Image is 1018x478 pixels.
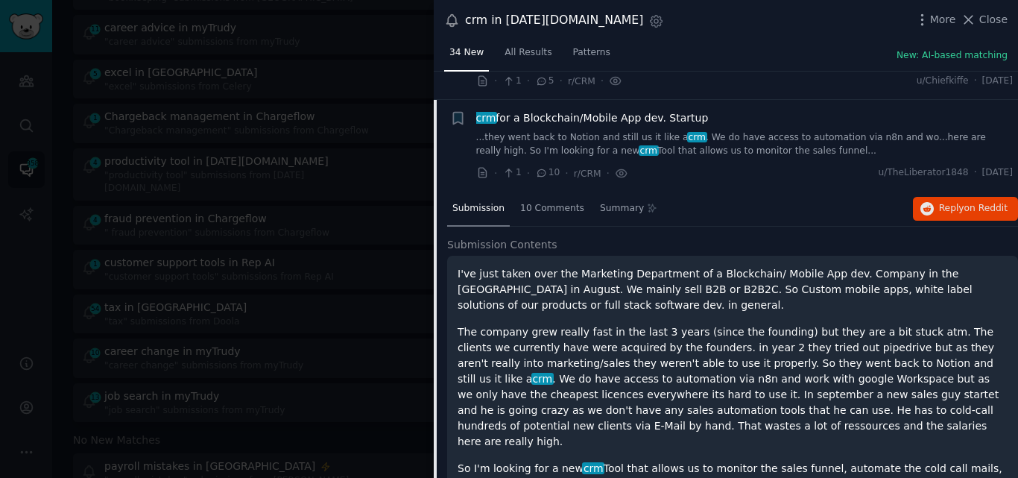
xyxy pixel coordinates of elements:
[574,169,601,179] span: r/CRM
[444,41,489,72] a: 34 New
[639,145,659,156] span: crm
[494,73,497,89] span: ·
[502,75,521,88] span: 1
[535,75,554,88] span: 5
[458,324,1008,450] p: The company grew really fast in the last 3 years (since the founding) but they are a bit stuck at...
[974,166,977,180] span: ·
[573,46,610,60] span: Patterns
[535,166,560,180] span: 10
[527,73,530,89] span: ·
[582,462,604,474] span: crm
[475,112,497,124] span: crm
[982,166,1013,180] span: [DATE]
[449,46,484,60] span: 34 New
[476,131,1014,157] a: ...they went back to Notion and still us it like acrm. We do have access to automation via n8n an...
[914,12,956,28] button: More
[930,12,956,28] span: More
[607,166,610,181] span: ·
[494,166,497,181] span: ·
[505,46,551,60] span: All Results
[452,202,505,216] span: Submission
[974,75,977,88] span: ·
[527,166,530,181] span: ·
[458,266,1008,313] p: I've just taken over the Marketing Department of a Blockchain/ Mobile App dev. Company in the [GE...
[687,132,707,142] span: crm
[878,166,968,180] span: u/TheLiberator1848
[476,110,709,126] span: for a Blockchain/Mobile App dev. Startup
[961,12,1008,28] button: Close
[447,237,557,253] span: Submission Contents
[939,202,1008,216] span: Reply
[601,73,604,89] span: ·
[897,49,1008,63] button: New: AI-based matching
[476,110,709,126] a: crmfor a Blockchain/Mobile App dev. Startup
[917,75,969,88] span: u/Chiefkiffe
[502,166,521,180] span: 1
[520,202,584,216] span: 10 Comments
[600,202,644,216] span: Summary
[531,373,554,385] span: crm
[568,76,595,87] span: r/CRM
[979,12,1008,28] span: Close
[982,75,1013,88] span: [DATE]
[913,197,1018,221] button: Replyon Reddit
[568,41,616,72] a: Patterns
[560,73,563,89] span: ·
[465,11,643,30] div: crm in [DATE][DOMAIN_NAME]
[565,166,568,181] span: ·
[964,203,1008,213] span: on Reddit
[499,41,557,72] a: All Results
